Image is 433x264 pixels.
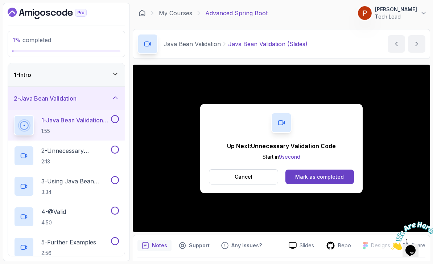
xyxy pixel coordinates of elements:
[375,13,417,20] p: Tech Lead
[14,70,31,79] h3: 1 - Intro
[8,87,125,110] button: 2-Java Bean Validation
[133,65,430,232] iframe: 1 - Java Bean Validation (Slides)
[408,35,425,53] button: next content
[41,219,66,226] p: 4:50
[227,153,336,161] p: Start in
[41,146,110,155] p: 2 - Unnecessary Validation Code
[285,170,354,184] button: Mark as completed
[231,242,262,249] p: Any issues?
[14,207,119,227] button: 4-@Valid4:50
[3,3,6,9] span: 1
[159,9,192,17] a: My Courses
[14,176,119,196] button: 3-Using Java Bean Validation Annotations3:34
[12,36,21,44] span: 1 %
[300,242,314,249] p: Slides
[41,127,110,135] p: 1:55
[209,169,278,184] button: Cancel
[358,6,372,20] img: user profile image
[14,237,119,257] button: 5-Further Examples2:56
[14,94,77,103] h3: 2 - Java Bean Validation
[41,249,96,257] p: 2:56
[227,142,336,150] p: Up Next: Unnecessary Validation Code
[371,242,390,249] p: Designs
[12,36,51,44] span: completed
[205,9,268,17] p: Advanced Spring Boot
[228,40,308,48] p: Java Bean Validation (Slides)
[174,240,214,251] button: Support button
[41,116,110,125] p: 1 - Java Bean Validation (Slides)
[139,9,146,17] a: Dashboard
[152,242,167,249] p: Notes
[14,146,119,166] button: 2-Unnecessary Validation Code2:13
[41,238,96,247] p: 5 - Further Examples
[8,8,103,19] a: Dashboard
[41,207,66,216] p: 4 - @Valid
[388,35,405,53] button: previous content
[189,242,210,249] p: Support
[14,115,119,135] button: 1-Java Bean Validation (Slides)1:55
[375,6,417,13] p: [PERSON_NAME]
[41,158,110,165] p: 2:13
[320,241,357,250] a: Repo
[279,154,300,160] span: 9 second
[41,188,110,196] p: 3:34
[358,6,427,20] button: user profile image[PERSON_NAME]Tech Lead
[8,63,125,86] button: 1-Intro
[388,219,433,253] iframe: chat widget
[164,40,221,48] p: Java Bean Validation
[3,3,48,32] img: Chat attention grabber
[41,177,110,186] p: 3 - Using Java Bean Validation Annotations
[137,240,172,251] button: notes button
[283,242,320,249] a: Slides
[235,173,252,180] p: Cancel
[295,173,344,180] div: Mark as completed
[338,242,351,249] p: Repo
[217,240,266,251] button: Feedback button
